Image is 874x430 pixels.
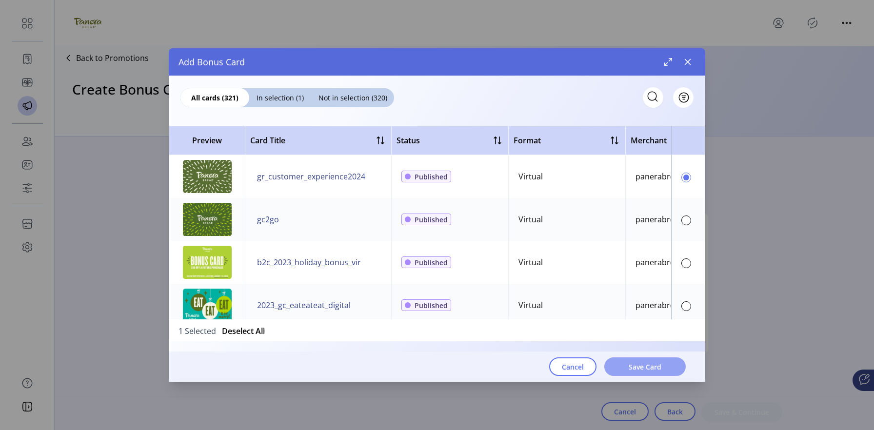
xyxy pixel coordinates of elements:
[660,54,676,70] button: Maximize
[518,256,543,268] div: Virtual
[604,357,686,376] button: Save Card
[249,93,311,103] span: In selection (1)
[415,215,448,225] span: Published
[183,289,232,322] img: preview
[636,214,684,225] div: panerabread
[636,256,684,268] div: panerabread
[249,88,311,107] div: In selection (1)
[562,362,584,372] span: Cancel
[180,93,249,103] span: All cards (321)
[415,257,448,268] span: Published
[222,325,265,337] button: Deselect All
[183,246,232,279] img: preview
[636,299,684,311] div: panerabread
[179,56,245,69] span: Add Bonus Card
[257,171,365,182] span: gr_customer_experience2024
[250,135,285,146] span: Card Title
[415,300,448,311] span: Published
[183,160,232,193] img: preview
[518,171,543,182] div: Virtual
[673,87,694,108] button: Filter Button
[255,254,363,270] button: b2c_2023_holiday_bonus_vir
[415,172,448,182] span: Published
[631,135,667,146] span: Merchant
[257,256,361,268] span: b2c_2023_holiday_bonus_vir
[629,362,661,372] span: Save Card
[255,297,353,313] button: 2023_gc_eateateat_digital
[257,299,351,311] span: 2023_gc_eateateat_digital
[255,212,281,227] button: gc2go
[179,325,216,335] span: 1 Selected
[311,93,394,103] span: Not in selection (320)
[549,357,596,376] button: Cancel
[514,135,541,146] span: Format
[255,169,367,184] button: gr_customer_experience2024
[311,88,394,107] div: Not in selection (320)
[518,299,543,311] div: Virtual
[518,214,543,225] div: Virtual
[257,214,279,225] span: gc2go
[174,135,240,146] span: Preview
[183,203,232,236] img: preview
[180,88,249,107] div: All cards (321)
[636,171,684,182] div: panerabread
[397,135,420,146] div: Status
